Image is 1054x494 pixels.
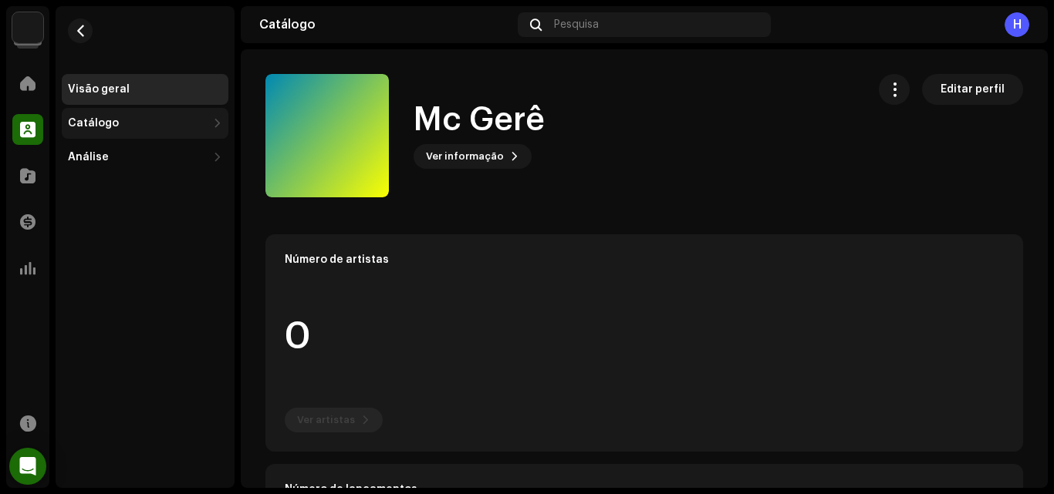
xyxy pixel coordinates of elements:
[68,151,109,163] div: Análise
[922,74,1023,105] button: Editar perfil
[554,18,599,31] span: Pesquisa
[12,12,43,43] img: 730b9dfe-18b5-4111-b483-f30b0c182d82
[1005,12,1029,37] div: H
[414,102,545,138] h1: Mc Gerê
[62,142,228,173] re-m-nav-dropdown: Análise
[9,448,46,485] div: Open Intercom Messenger
[426,141,504,172] span: Ver informação
[414,144,532,169] button: Ver informação
[62,108,228,139] re-m-nav-dropdown: Catálogo
[259,18,512,31] div: Catálogo
[68,83,130,96] div: Visão geral
[68,117,119,129] div: Catálogo
[265,234,1023,452] re-o-card-data: Número de artistas
[941,74,1005,105] span: Editar perfil
[62,74,228,105] re-m-nav-item: Visão geral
